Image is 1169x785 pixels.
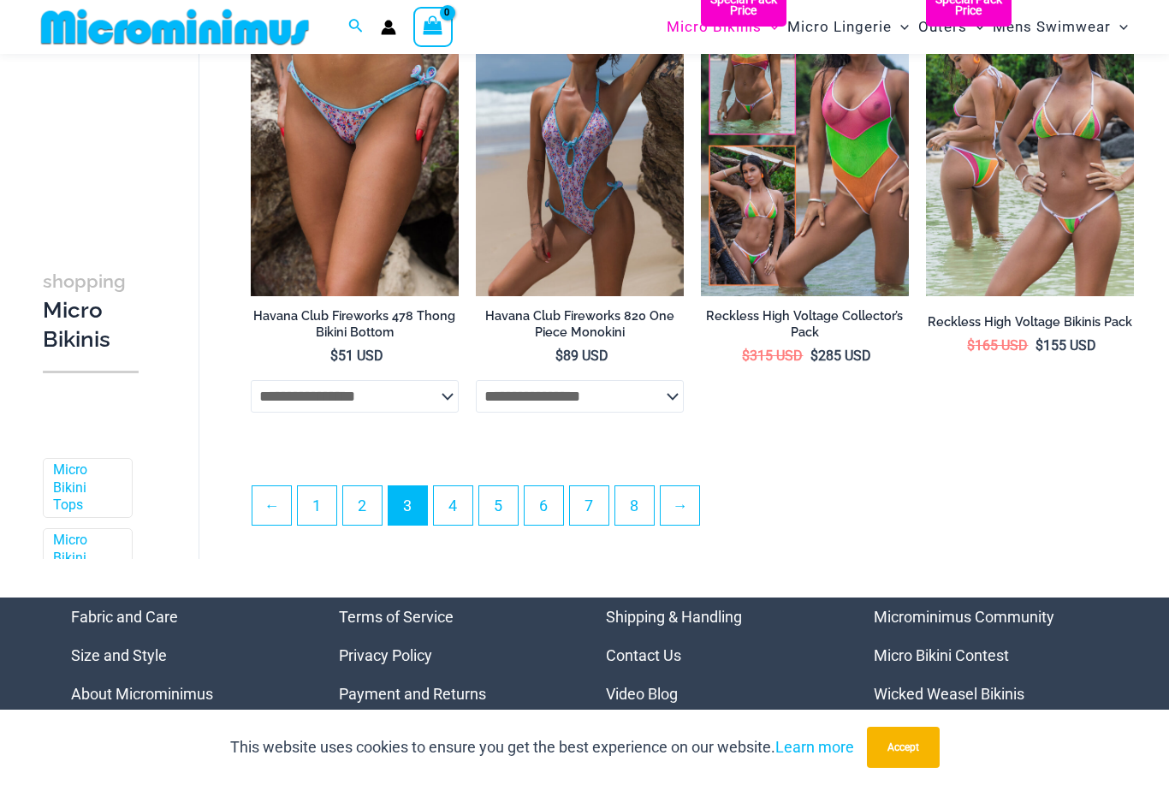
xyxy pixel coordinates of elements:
a: Page 1 [298,486,336,525]
a: Video Blog [606,685,678,703]
nav: Menu [606,598,831,713]
aside: Footer Widget 4 [874,598,1099,713]
a: Account icon link [381,20,396,35]
p: This website uses cookies to ensure you get the best experience on our website. [230,734,854,760]
a: Micro Bikini Tops [53,461,119,514]
a: Payment and Returns [339,685,486,703]
a: Search icon link [348,16,364,38]
aside: Footer Widget 2 [339,598,564,713]
a: Page 5 [479,486,518,525]
nav: Product Pagination [251,485,1134,535]
h3: Micro Bikinis [43,266,139,354]
bdi: 285 USD [810,348,871,364]
span: $ [967,337,975,354]
span: Outers [918,5,967,49]
a: Learn more [775,738,854,756]
span: Menu Toggle [967,5,984,49]
a: About Microminimus [71,685,213,703]
a: Havana Club Fireworks 820 One Piece Monokini [476,308,684,347]
h2: Reckless High Voltage Bikinis Pack [926,314,1134,330]
bdi: 155 USD [1035,337,1096,354]
button: Accept [867,727,940,768]
aside: Footer Widget 1 [71,598,296,713]
a: Micro Bikini Bottoms [53,532,119,585]
h2: Reckless High Voltage Collector’s Pack [701,308,909,340]
h2: Havana Club Fireworks 820 One Piece Monokini [476,308,684,340]
span: Menu Toggle [892,5,909,49]
a: Size and Style [71,646,167,664]
span: shopping [43,271,126,292]
a: → [661,486,699,525]
a: OutersMenu ToggleMenu Toggle [914,5,988,49]
nav: Menu [339,598,564,713]
span: Micro Bikinis [667,5,762,49]
span: $ [810,348,818,364]
a: Reckless High Voltage Collector’s Pack [701,308,909,347]
a: Privacy Policy [339,646,432,664]
a: Fabric and Care [71,608,178,626]
aside: Footer Widget 3 [606,598,831,713]
h2: Havana Club Fireworks 478 Thong Bikini Bottom [251,308,459,340]
span: $ [742,348,750,364]
span: Menu Toggle [762,5,779,49]
span: $ [330,348,338,364]
span: $ [1035,337,1043,354]
a: Micro BikinisMenu ToggleMenu Toggle [662,5,783,49]
span: $ [555,348,563,364]
a: Page 8 [615,486,654,525]
a: Page 6 [525,486,563,525]
nav: Site Navigation [660,3,1135,51]
a: Micro LingerieMenu ToggleMenu Toggle [783,5,913,49]
a: Reckless High Voltage Bikinis Pack [926,314,1134,336]
span: Mens Swimwear [993,5,1111,49]
img: MM SHOP LOGO FLAT [34,8,316,46]
nav: Menu [874,598,1099,713]
bdi: 89 USD [555,348,608,364]
a: Page 2 [343,486,382,525]
a: Microminimus Community [874,608,1054,626]
a: Havana Club Fireworks 478 Thong Bikini Bottom [251,308,459,347]
bdi: 51 USD [330,348,383,364]
nav: Menu [71,598,296,713]
a: Micro Bikini Contest [874,646,1009,664]
a: Mens SwimwearMenu ToggleMenu Toggle [988,5,1132,49]
a: Page 7 [570,486,608,525]
span: Page 3 [389,486,427,525]
bdi: 165 USD [967,337,1028,354]
a: ← [252,486,291,525]
a: Page 4 [434,486,472,525]
a: Terms of Service [339,608,454,626]
a: Contact Us [606,646,681,664]
a: Wicked Weasel Bikinis [874,685,1024,703]
bdi: 315 USD [742,348,803,364]
span: Menu Toggle [1111,5,1128,49]
a: View Shopping Cart, empty [413,7,453,46]
a: Shipping & Handling [606,608,742,626]
span: Micro Lingerie [787,5,892,49]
